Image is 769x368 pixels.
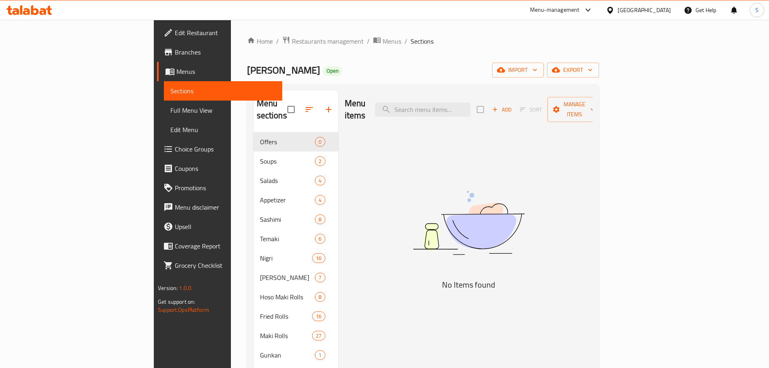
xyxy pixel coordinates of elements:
[254,326,338,345] div: Maki Rolls27
[367,36,370,46] li: /
[158,283,178,293] span: Version:
[157,23,282,42] a: Edit Restaurant
[312,253,325,263] div: items
[315,350,325,360] div: items
[315,234,325,244] div: items
[315,216,325,223] span: 8
[315,156,325,166] div: items
[282,36,364,46] a: Restaurants management
[260,273,315,282] div: Oshi Sushi
[315,351,325,359] span: 1
[315,195,325,205] div: items
[175,183,276,193] span: Promotions
[315,138,325,146] span: 0
[179,283,191,293] span: 1.0.0
[404,36,407,46] li: /
[315,273,325,282] div: items
[260,350,315,360] span: Gunkan
[164,101,282,120] a: Full Menu View
[170,105,276,115] span: Full Menu View
[383,36,401,46] span: Menus
[260,176,315,185] div: Salads
[170,86,276,96] span: Sections
[157,236,282,256] a: Coverage Report
[260,137,315,147] div: Offers
[254,268,338,287] div: [PERSON_NAME]7
[315,274,325,282] span: 7
[260,331,312,341] span: Maki Rolls
[164,81,282,101] a: Sections
[323,66,342,76] div: Open
[499,65,537,75] span: import
[260,253,312,263] span: Nigri
[312,311,325,321] div: items
[157,42,282,62] a: Branches
[312,332,325,340] span: 27
[260,292,315,302] span: Hoso Maki Rolls
[312,313,325,320] span: 16
[175,28,276,38] span: Edit Restaurant
[175,202,276,212] span: Menu disclaimer
[319,100,338,119] button: Add section
[170,125,276,135] span: Edit Menu
[260,311,312,321] span: Fried Rolls
[530,5,580,15] div: Menu-management
[489,103,515,116] span: Add item
[315,177,325,185] span: 4
[292,36,364,46] span: Restaurants management
[368,278,570,291] h5: No Items found
[176,67,276,76] span: Menus
[175,222,276,231] span: Upsell
[312,254,325,262] span: 16
[254,151,338,171] div: Soups2
[489,103,515,116] button: Add
[345,97,366,122] h2: Menu items
[491,105,513,114] span: Add
[315,293,325,301] span: 8
[373,36,401,46] a: Menus
[260,214,315,224] span: Sashimi
[375,103,470,117] input: search
[755,6,759,15] span: S
[368,169,570,276] img: dish.svg
[547,63,599,78] button: export
[283,101,300,118] span: Select all sections
[254,287,338,307] div: Hoso Maki Rolls8
[157,178,282,198] a: Promotions
[553,65,593,75] span: export
[411,36,434,46] span: Sections
[315,235,325,243] span: 6
[618,6,671,15] div: [GEOGRAPHIC_DATA]
[175,144,276,154] span: Choice Groups
[254,229,338,248] div: Temaki6
[158,305,209,315] a: Support.OpsPlatform
[158,297,195,307] span: Get support on:
[260,234,315,244] span: Temaki
[254,171,338,190] div: Salads4
[157,139,282,159] a: Choice Groups
[300,100,319,119] span: Sort sections
[247,36,599,46] nav: breadcrumb
[175,241,276,251] span: Coverage Report
[254,190,338,210] div: Appetizer4
[254,210,338,229] div: Sashimi8
[315,137,325,147] div: items
[554,99,595,120] span: Manage items
[260,195,315,205] span: Appetizer
[254,307,338,326] div: Fried Rolls16
[312,331,325,341] div: items
[260,156,315,166] span: Soups
[157,217,282,236] a: Upsell
[515,103,547,116] span: Sort items
[323,67,342,74] span: Open
[157,62,282,81] a: Menus
[254,248,338,268] div: Nigri16
[247,61,320,79] span: [PERSON_NAME]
